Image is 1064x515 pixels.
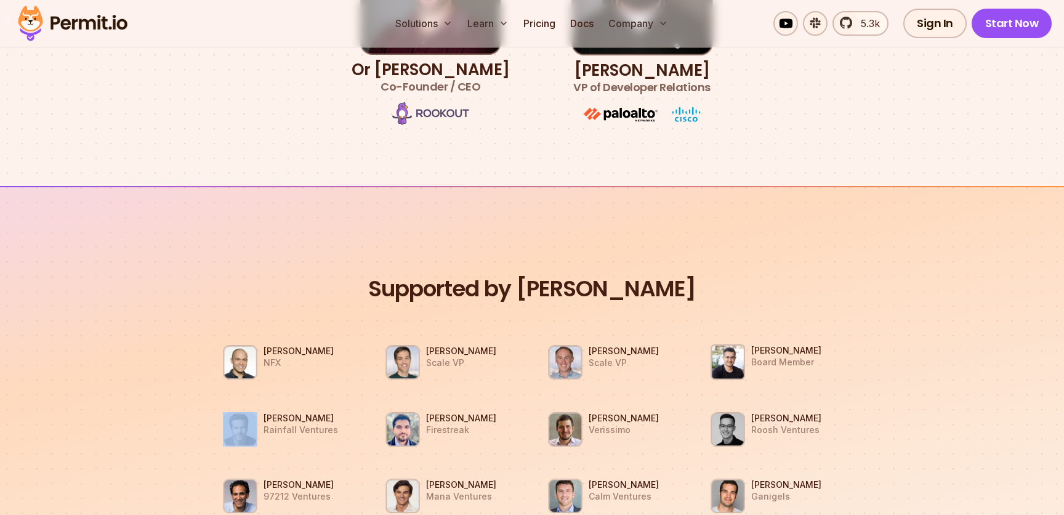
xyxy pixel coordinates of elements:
[903,9,967,38] a: Sign In
[853,16,880,31] span: 5.3k
[751,357,821,368] p: Board Member
[672,107,700,122] img: cisco
[12,2,133,44] img: Permit logo
[426,357,496,368] p: Scale VP
[548,412,582,447] img: Alex Oppenheimer Verissimo
[584,108,658,122] img: paloalto
[711,412,745,447] img: Ivan Taranenko Roosh Ventures
[518,11,560,36] a: Pricing
[589,357,659,368] p: Scale VP
[264,345,334,357] h3: [PERSON_NAME]
[204,275,860,304] h2: Supported by [PERSON_NAME]
[972,9,1052,38] a: Start Now
[589,491,659,502] p: Calm Ventures
[392,102,469,125] img: Rookout
[751,412,821,424] h3: [PERSON_NAME]
[385,345,420,379] img: Eric Anderson Scale VP
[264,357,334,368] p: NFX
[548,345,582,379] img: Ariel Tseitlin Scale VP
[573,62,711,96] h3: [PERSON_NAME]
[573,79,711,96] span: VP of Developer Relations
[603,11,673,36] button: Company
[426,412,496,424] h3: [PERSON_NAME]
[751,424,821,436] p: Roosh Ventures
[223,412,257,447] img: Ron Rofe Rainfall Ventures
[390,11,457,36] button: Solutions
[426,424,496,436] p: Firestreak
[264,479,334,491] h3: [PERSON_NAME]
[385,479,420,513] img: Morgan Schwanke Mana Ventures
[462,11,514,36] button: Learn
[426,491,496,502] p: Mana Ventures
[751,479,821,491] h3: [PERSON_NAME]
[751,491,821,502] p: Ganigels
[223,345,257,379] img: Gigi Levy Weiss NFX
[352,78,510,95] span: Co-Founder / CEO
[832,11,889,36] a: 5.3k
[589,345,659,357] h3: [PERSON_NAME]
[711,479,745,513] img: Paul Grossinger Ganigels
[589,424,659,436] p: Verissimo
[385,412,420,447] img: Amir Rustamzadeh Firestreak
[264,412,338,424] h3: [PERSON_NAME]
[548,479,582,513] img: Zach Ginsburg Calm Ventures
[264,424,338,436] p: Rainfall Ventures
[426,345,496,357] h3: [PERSON_NAME]
[711,344,745,380] img: Asaf Cohen Board Member
[589,479,659,491] h3: [PERSON_NAME]
[352,61,510,95] h3: Or [PERSON_NAME]
[589,412,659,424] h3: [PERSON_NAME]
[264,491,334,502] p: 97212 Ventures
[223,479,257,513] img: Eyal Bino 97212 Ventures
[426,479,496,491] h3: [PERSON_NAME]
[751,344,821,357] h3: [PERSON_NAME]
[565,11,598,36] a: Docs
